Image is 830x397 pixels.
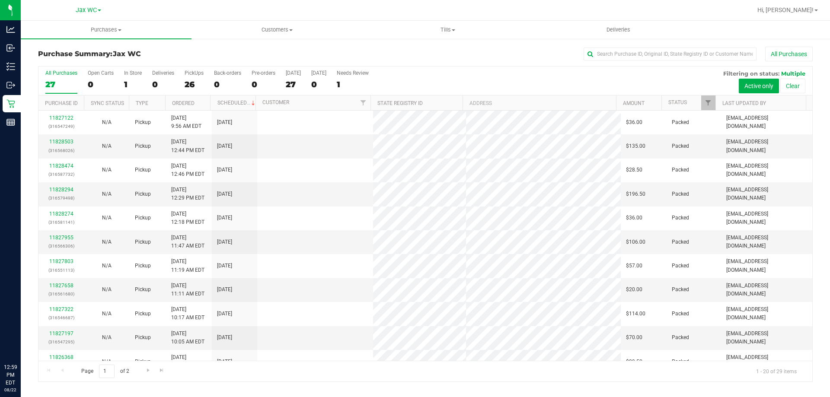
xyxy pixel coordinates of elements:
[533,21,704,39] a: Deliveries
[217,358,232,366] span: [DATE]
[739,79,779,93] button: Active only
[171,162,204,178] span: [DATE] 12:46 PM EDT
[124,70,142,76] div: In Store
[672,358,689,366] span: Packed
[9,328,35,354] iframe: Resource center
[286,79,301,89] div: 27
[6,118,15,127] inline-svg: Reports
[49,258,73,264] a: 11827803
[626,142,645,150] span: $135.00
[102,358,112,366] button: N/A
[726,162,807,178] span: [EMAIL_ADDRESS][DOMAIN_NAME]
[217,214,232,222] span: [DATE]
[44,170,79,178] p: (316587732)
[726,138,807,154] span: [EMAIL_ADDRESS][DOMAIN_NAME]
[44,290,79,298] p: (316561680)
[726,210,807,226] span: [EMAIL_ADDRESS][DOMAIN_NAME]
[135,286,151,294] span: Pickup
[626,286,642,294] span: $20.00
[135,118,151,127] span: Pickup
[136,100,148,106] a: Type
[6,81,15,89] inline-svg: Outbound
[781,70,805,77] span: Multiple
[757,6,814,13] span: Hi, [PERSON_NAME]!
[217,142,232,150] span: [DATE]
[49,235,73,241] a: 11827955
[356,95,370,110] a: Filter
[362,21,533,39] a: Tills
[102,333,112,342] button: N/A
[726,257,807,274] span: [EMAIL_ADDRESS][DOMAIN_NAME]
[171,210,204,226] span: [DATE] 12:18 PM EDT
[723,70,779,77] span: Filtering on status:
[765,47,813,61] button: All Purchases
[668,99,687,105] a: Status
[4,363,17,387] p: 12:59 PM EDT
[217,118,232,127] span: [DATE]
[102,142,112,150] button: N/A
[463,95,616,111] th: Address
[192,21,362,39] a: Customers
[88,79,114,89] div: 0
[626,238,645,246] span: $106.00
[6,44,15,52] inline-svg: Inbound
[672,238,689,246] span: Packed
[626,333,642,342] span: $70.00
[626,310,645,318] span: $114.00
[217,238,232,246] span: [DATE]
[171,234,204,250] span: [DATE] 11:47 AM EDT
[44,266,79,274] p: (316551113)
[156,365,168,376] a: Go to the last page
[135,358,151,366] span: Pickup
[252,70,275,76] div: Pre-orders
[252,79,275,89] div: 0
[217,100,257,106] a: Scheduled
[217,190,232,198] span: [DATE]
[6,25,15,34] inline-svg: Analytics
[135,166,151,174] span: Pickup
[44,338,79,346] p: (316547295)
[726,330,807,346] span: [EMAIL_ADDRESS][DOMAIN_NAME]
[171,114,201,130] span: [DATE] 9:56 AM EDT
[172,100,195,106] a: Ordered
[91,100,124,106] a: Sync Status
[262,99,289,105] a: Customer
[44,122,79,130] p: (316547249)
[135,190,151,198] span: Pickup
[626,190,645,198] span: $196.50
[217,166,232,174] span: [DATE]
[135,214,151,222] span: Pickup
[672,142,689,150] span: Packed
[217,310,232,318] span: [DATE]
[152,79,174,89] div: 0
[135,333,151,342] span: Pickup
[102,238,112,246] button: N/A
[363,26,533,34] span: Tills
[49,211,73,217] a: 11828274
[726,353,807,370] span: [EMAIL_ADDRESS][DOMAIN_NAME]
[44,242,79,250] p: (316566306)
[584,48,757,60] input: Search Purchase ID, Original ID, State Registry ID or Customer Name...
[217,286,232,294] span: [DATE]
[102,263,112,269] span: Not Applicable
[749,365,804,378] span: 1 - 20 of 29 items
[44,194,79,202] p: (316579498)
[152,70,174,76] div: Deliveries
[102,191,112,197] span: Not Applicable
[102,214,112,222] button: N/A
[102,262,112,270] button: N/A
[726,186,807,202] span: [EMAIL_ADDRESS][DOMAIN_NAME]
[102,310,112,318] button: N/A
[49,283,73,289] a: 11827658
[377,100,423,106] a: State Registry ID
[102,167,112,173] span: Not Applicable
[113,50,141,58] span: Jax WC
[595,26,642,34] span: Deliveries
[4,387,17,393] p: 08/22
[21,26,192,34] span: Purchases
[102,118,112,127] button: N/A
[135,310,151,318] span: Pickup
[49,139,73,145] a: 11828503
[44,314,79,322] p: (316546687)
[171,353,201,370] span: [DATE] 9:18 AM EDT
